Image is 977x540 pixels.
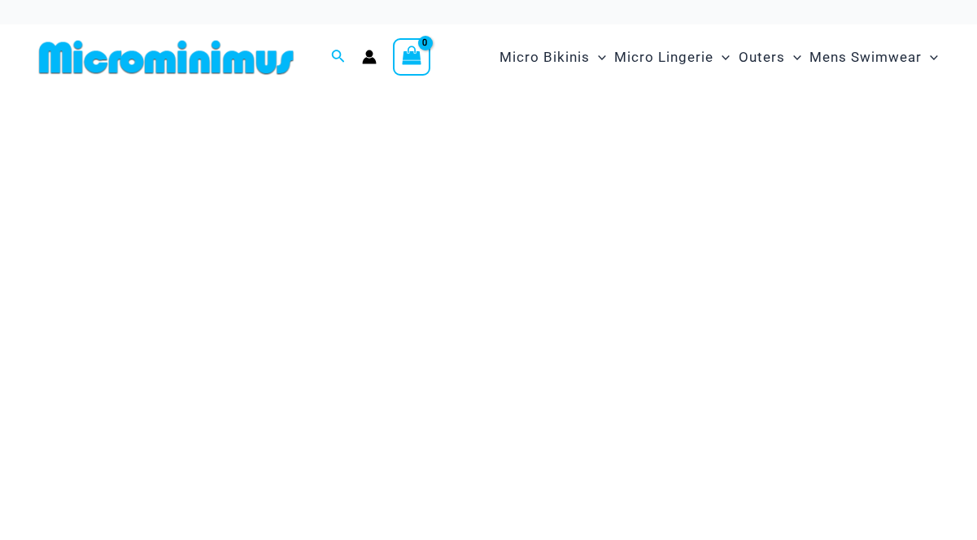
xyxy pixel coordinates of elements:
img: MM SHOP LOGO FLAT [33,39,300,76]
a: View Shopping Cart, empty [393,38,430,76]
span: Micro Bikinis [499,37,590,78]
span: Mens Swimwear [809,37,922,78]
a: Mens SwimwearMenu ToggleMenu Toggle [805,33,942,82]
span: Micro Lingerie [614,37,713,78]
a: Search icon link [331,47,346,67]
a: Micro BikinisMenu ToggleMenu Toggle [495,33,610,82]
span: Menu Toggle [713,37,730,78]
a: OutersMenu ToggleMenu Toggle [735,33,805,82]
a: Micro LingerieMenu ToggleMenu Toggle [610,33,734,82]
a: Account icon link [362,50,377,64]
span: Outers [739,37,785,78]
span: Menu Toggle [785,37,801,78]
nav: Site Navigation [493,30,944,85]
span: Menu Toggle [922,37,938,78]
span: Menu Toggle [590,37,606,78]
